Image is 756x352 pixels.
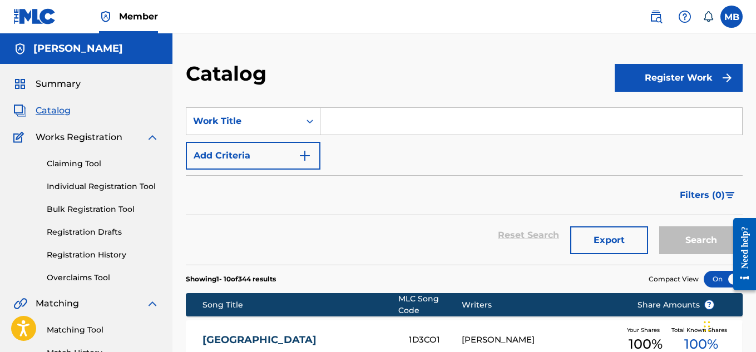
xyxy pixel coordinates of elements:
a: CatalogCatalog [13,104,71,117]
a: Public Search [645,6,667,28]
img: expand [146,297,159,310]
div: User Menu [720,6,743,28]
span: Share Amounts [638,299,714,311]
img: f7272a7cc735f4ea7f67.svg [720,71,734,85]
span: Member [119,10,158,23]
img: search [649,10,663,23]
div: Widżet czatu [700,299,756,352]
a: Bulk Registration Tool [47,204,159,215]
img: MLC Logo [13,8,56,24]
button: Register Work [615,64,743,92]
div: Work Title [193,115,293,128]
span: Your Shares [627,326,664,334]
a: Matching Tool [47,324,159,336]
h2: Catalog [186,61,272,86]
img: Catalog [13,104,27,117]
div: Przeciągnij [704,310,710,343]
span: Filters ( 0 ) [680,189,725,202]
h5: MARCIN BRZOZOWSKI [33,42,123,55]
div: [PERSON_NAME] [462,334,620,346]
form: Search Form [186,107,743,265]
div: Song Title [202,299,398,311]
img: Works Registration [13,131,28,144]
span: Compact View [649,274,699,284]
button: Filters (0) [673,181,743,209]
a: Claiming Tool [47,158,159,170]
a: [GEOGRAPHIC_DATA] [202,334,394,346]
img: 9d2ae6d4665cec9f34b9.svg [298,149,312,162]
img: Matching [13,297,27,310]
img: Summary [13,77,27,91]
span: Works Registration [36,131,122,144]
iframe: Chat Widget [700,299,756,352]
img: help [678,10,691,23]
div: 1D3CO1 [409,334,462,346]
a: Registration Drafts [47,226,159,238]
iframe: Resource Center [725,210,756,299]
p: Showing 1 - 10 of 344 results [186,274,276,284]
img: Accounts [13,42,27,56]
div: Writers [462,299,620,311]
a: Individual Registration Tool [47,181,159,192]
a: Registration History [47,249,159,261]
img: Top Rightsholder [99,10,112,23]
div: Notifications [703,11,714,22]
div: MLC Song Code [398,293,462,316]
button: Export [570,226,648,254]
span: Total Known Shares [671,326,732,334]
div: Help [674,6,696,28]
span: Matching [36,297,79,310]
span: Summary [36,77,81,91]
img: expand [146,131,159,144]
a: Overclaims Tool [47,272,159,284]
a: SummarySummary [13,77,81,91]
button: Add Criteria [186,142,320,170]
span: Catalog [36,104,71,117]
img: filter [725,192,735,199]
